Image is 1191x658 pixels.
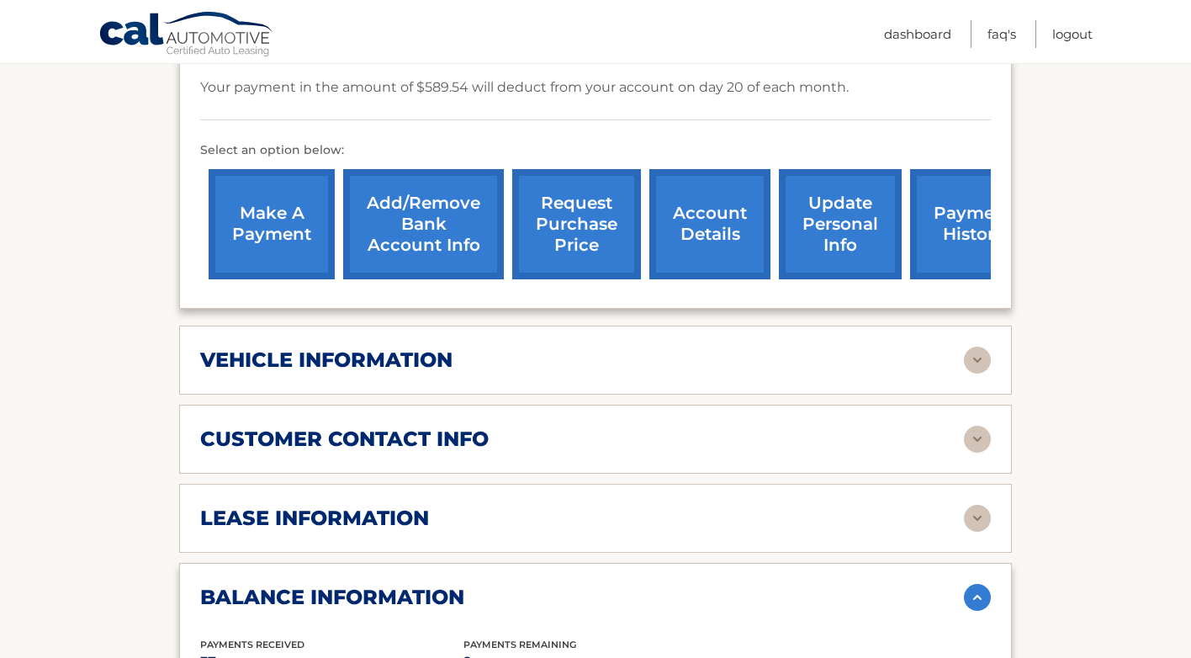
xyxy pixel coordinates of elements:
img: accordion-rest.svg [964,347,991,374]
a: payment history [910,169,1036,279]
img: accordion-active.svg [964,584,991,611]
span: Payments Received [200,639,304,650]
a: make a payment [209,169,335,279]
a: account details [649,169,770,279]
p: Your payment in the amount of $589.54 will deduct from your account on day 20 of each month. [200,76,849,99]
span: Payments Remaining [463,639,576,650]
a: FAQ's [987,20,1016,48]
a: Add/Remove bank account info [343,169,504,279]
h2: vehicle information [200,348,453,373]
img: accordion-rest.svg [964,426,991,453]
a: Dashboard [884,20,951,48]
h2: customer contact info [200,427,489,452]
a: update personal info [779,169,902,279]
img: accordion-rest.svg [964,505,991,532]
a: Logout [1052,20,1093,48]
a: request purchase price [512,169,641,279]
h2: lease information [200,506,429,531]
h2: balance information [200,585,464,610]
p: Select an option below: [200,141,991,161]
a: Cal Automotive [98,11,275,60]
